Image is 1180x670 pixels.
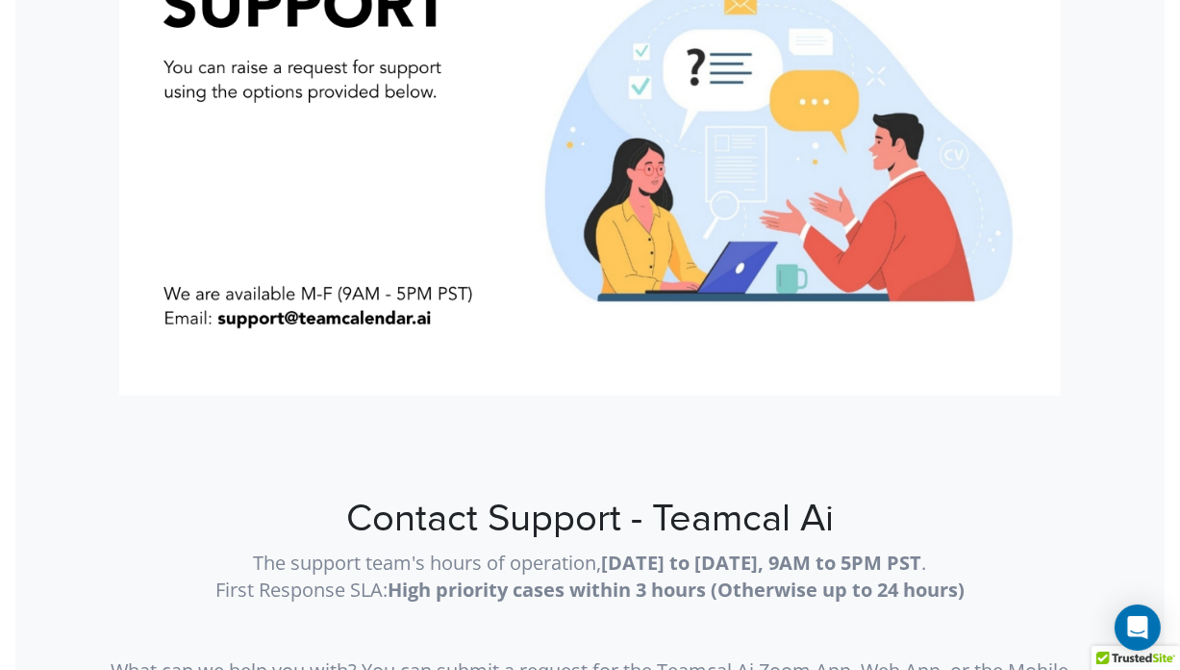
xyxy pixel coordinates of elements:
[108,496,1072,542] h1: Contact Support - Teamcal Ai
[602,550,922,576] strong: [DATE] to [DATE], 9AM to 5PM PST
[1115,605,1161,651] div: Open Intercom Messenger
[388,577,965,603] strong: High priority cases within 3 hours (Otherwise up to 24 hours)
